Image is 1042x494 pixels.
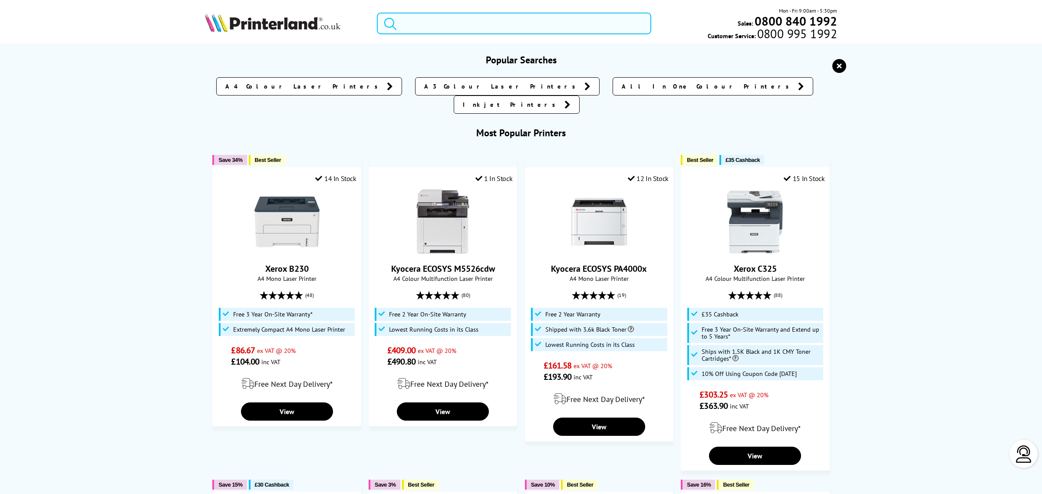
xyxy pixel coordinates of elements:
[216,77,402,96] a: A4 Colour Laser Printers
[410,247,475,256] a: Kyocera ECOSYS M5526cdw
[702,311,739,318] span: £35 Cashback
[687,481,711,488] span: Save 16%
[389,326,478,333] span: Lowest Running Costs in its Class
[574,362,612,370] span: ex VAT @ 20%
[699,389,728,400] span: £303.25
[784,174,824,183] div: 15 In Stock
[722,189,788,254] img: Xerox C325
[702,370,797,377] span: 10% Off Using Coupon Code [DATE]
[719,155,764,165] button: £35 Cashback
[567,247,632,256] a: Kyocera ECOSYS PA4000x
[255,157,281,163] span: Best Seller
[525,480,559,490] button: Save 10%
[722,247,788,256] a: Xerox C325
[369,480,400,490] button: Save 3%
[628,174,669,183] div: 12 In Stock
[774,287,782,303] span: (88)
[544,360,572,371] span: £161.58
[261,358,280,366] span: inc VAT
[212,155,247,165] button: Save 34%
[402,480,439,490] button: Best Seller
[249,480,293,490] button: £30 Cashback
[305,287,314,303] span: (48)
[531,481,555,488] span: Save 10%
[231,356,259,367] span: £104.00
[617,287,626,303] span: (19)
[373,372,512,396] div: modal_delivery
[567,189,632,254] img: Kyocera ECOSYS PA4000x
[738,19,753,27] span: Sales:
[410,189,475,254] img: Kyocera ECOSYS M5526cdw
[681,155,718,165] button: Best Seller
[387,345,415,356] span: £409.00
[622,82,794,91] span: All In One Colour Printers
[730,391,768,399] span: ex VAT @ 20%
[530,387,669,411] div: modal_delivery
[218,481,242,488] span: Save 15%
[255,481,289,488] span: £30 Cashback
[567,481,594,488] span: Best Seller
[415,77,600,96] a: A3 Colour Laser Printers
[686,274,824,283] span: A4 Colour Multifunction Laser Printer
[265,263,309,274] a: Xerox B230
[205,13,366,34] a: Printerland Logo
[551,263,647,274] a: Kyocera ECOSYS PA4000x
[1015,445,1032,463] img: user-headset-light.svg
[687,157,713,163] span: Best Seller
[708,30,837,40] span: Customer Service:
[254,189,320,254] img: Xerox B230
[717,480,754,490] button: Best Seller
[231,345,255,356] span: £86.67
[217,274,356,283] span: A4 Mono Laser Printer
[205,127,837,139] h3: Most Popular Printers
[373,274,512,283] span: A4 Colour Multifunction Laser Printer
[561,480,598,490] button: Best Seller
[725,157,760,163] span: £35 Cashback
[375,481,396,488] span: Save 3%
[545,326,634,333] span: Shipped with 3.6k Black Toner
[377,13,651,34] input: Search product or brand
[574,373,593,381] span: inc VAT
[779,7,837,15] span: Mon - Fri 9:00am - 5:30pm
[205,13,340,32] img: Printerland Logo
[233,326,345,333] span: Extremely Compact A4 Mono Laser Printer
[730,402,749,410] span: inc VAT
[218,157,242,163] span: Save 34%
[753,17,837,25] a: 0800 840 1992
[723,481,749,488] span: Best Seller
[681,480,715,490] button: Save 16%
[418,346,456,355] span: ex VAT @ 20%
[454,96,580,114] a: Inkjet Printers
[544,371,572,382] span: £193.90
[756,30,837,38] span: 0800 995 1992
[315,174,356,183] div: 14 In Stock
[734,263,777,274] a: Xerox C325
[424,82,580,91] span: A3 Colour Laser Printers
[254,247,320,256] a: Xerox B230
[709,447,801,465] a: View
[387,356,415,367] span: £490.80
[212,480,247,490] button: Save 15%
[553,418,645,436] a: View
[391,263,495,274] a: Kyocera ECOSYS M5526cdw
[545,341,635,348] span: Lowest Running Costs in its Class
[702,348,821,362] span: Ships with 1.5K Black and 1K CMY Toner Cartridges*
[755,13,837,29] b: 0800 840 1992
[699,400,728,412] span: £363.90
[530,274,669,283] span: A4 Mono Laser Printer
[545,311,600,318] span: Free 2 Year Warranty
[233,311,313,318] span: Free 3 Year On-Site Warranty*
[397,402,489,421] a: View
[686,416,824,440] div: modal_delivery
[463,100,560,109] span: Inkjet Printers
[249,155,286,165] button: Best Seller
[613,77,813,96] a: All In One Colour Printers
[418,358,437,366] span: inc VAT
[462,287,470,303] span: (80)
[225,82,383,91] span: A4 Colour Laser Printers
[702,326,821,340] span: Free 3 Year On-Site Warranty and Extend up to 5 Years*
[205,54,837,66] h3: Popular Searches
[257,346,296,355] span: ex VAT @ 20%
[389,311,466,318] span: Free 2 Year On-Site Warranty
[408,481,435,488] span: Best Seller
